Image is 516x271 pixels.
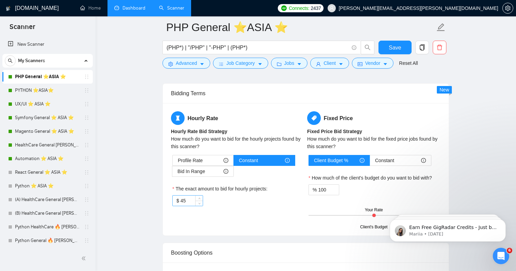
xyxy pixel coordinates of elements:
span: holder [84,101,89,107]
span: info-circle [224,169,228,174]
span: user [329,6,334,11]
a: PYTHON ⭐️ASIA⭐️ [15,84,80,97]
div: Client's Budget [360,224,387,230]
span: caret-down [339,61,343,67]
span: holder [84,224,89,230]
span: down [197,201,201,205]
li: New Scanner [2,38,93,51]
img: upwork-logo.png [281,5,287,11]
span: holder [84,197,89,202]
input: Scanner name... [166,19,435,36]
div: How much do you want to bid for the hourly projects found by this scanner? [171,135,304,150]
span: Increase Value [195,196,203,201]
span: holder [84,156,89,161]
span: search [5,58,15,63]
div: How much do you want to bid for the fixed price jobs found by this scanner? [307,135,441,150]
span: tag [307,111,321,125]
iframe: Intercom notifications message [379,205,516,253]
input: The exact amount to bid for hourly projects: [181,196,203,206]
span: info-circle [421,158,426,163]
input: Search Freelance Jobs... [167,43,349,52]
button: barsJob Categorycaret-down [213,58,268,69]
button: idcardVendorcaret-down [352,58,393,69]
a: homeHome [80,5,101,11]
span: double-left [81,255,88,262]
button: folderJobscaret-down [271,58,308,69]
img: logo [6,3,11,14]
a: (B) HealthCare General [PERSON_NAME] K 🔥 [PERSON_NAME] 🔥 [15,206,80,220]
span: Jobs [284,59,295,67]
span: Client [324,59,336,67]
b: Fixed Price Bid Strategy [307,129,362,134]
span: Decrease Value [195,201,203,206]
span: Constant [375,155,394,166]
h5: Fixed Price [307,111,441,125]
span: Connects: [289,4,309,12]
h5: Hourly Rate [171,111,304,125]
label: The exact amount to bid for hourly projects: [172,185,268,192]
span: holder [84,74,89,80]
button: setting [502,3,513,14]
a: Python ⭐️ ASIA ⭐️ [15,179,80,193]
span: caret-down [297,61,302,67]
button: search [361,41,374,54]
a: (A) HealthCare General [PERSON_NAME] 🔥 [PERSON_NAME] 🔥 [15,193,80,206]
a: HealthCare General [PERSON_NAME] ⭐️ASIA⭐️ [15,138,80,152]
div: Bidding Terms [171,84,441,103]
span: Advanced [176,59,197,67]
a: Python General 🔥 [PERSON_NAME] 🔥 [15,234,80,247]
span: idcard [358,61,362,67]
button: search [5,55,16,66]
button: delete [433,41,446,54]
span: up [197,197,201,201]
a: searchScanner [159,5,184,11]
span: Bid In Range [177,166,205,176]
label: How much of the client's budget do you want to bid with? [309,174,432,182]
span: Save [389,43,401,52]
span: holder [84,183,89,189]
span: 2437 [311,4,321,12]
a: dashboardDashboard [114,5,145,11]
span: holder [84,115,89,120]
input: How much of the client's budget do you want to bid with? [318,185,339,195]
span: Client Budget % [314,155,348,166]
a: React General ⭐️ ASIA ⭐️ [15,166,80,179]
span: holder [84,170,89,175]
span: user [316,61,321,67]
span: Constant [239,155,258,166]
span: info-circle [352,45,356,50]
span: info-circle [360,158,364,163]
a: Symfony General ⭐️ ASIA ⭐️ [15,111,80,125]
button: copy [415,41,429,54]
button: settingAdvancedcaret-down [162,58,210,69]
a: UX/UI ⭐️ ASIA ⭐️ [15,97,80,111]
span: New [440,87,449,92]
span: 6 [507,248,512,253]
span: bars [219,61,224,67]
div: Boosting Options [171,243,441,262]
span: setting [168,61,173,67]
span: My Scanners [18,54,45,68]
span: holder [84,88,89,93]
a: Automation ⭐️ ASIA ⭐️ [15,152,80,166]
span: holder [84,142,89,148]
button: Save [378,41,412,54]
a: Python HealthCare 🔥 [PERSON_NAME] 🔥 [15,220,80,234]
span: caret-down [258,61,262,67]
span: Scanner [4,22,41,36]
span: holder [84,211,89,216]
span: Earn Free GigRadar Credits - Just by Sharing Your Story! 💬 Want more credits for sending proposal... [30,20,118,188]
span: delete [433,44,446,51]
span: folder [277,61,282,67]
span: setting [503,5,513,11]
p: Message from Mariia, sent 6w ago [30,26,118,32]
button: userClientcaret-down [310,58,349,69]
iframe: Intercom live chat [493,248,509,264]
b: Hourly Rate Bid Strategy [171,129,227,134]
span: copy [416,44,429,51]
span: Profile Rate [178,155,203,166]
span: holder [84,129,89,134]
span: caret-down [383,61,388,67]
